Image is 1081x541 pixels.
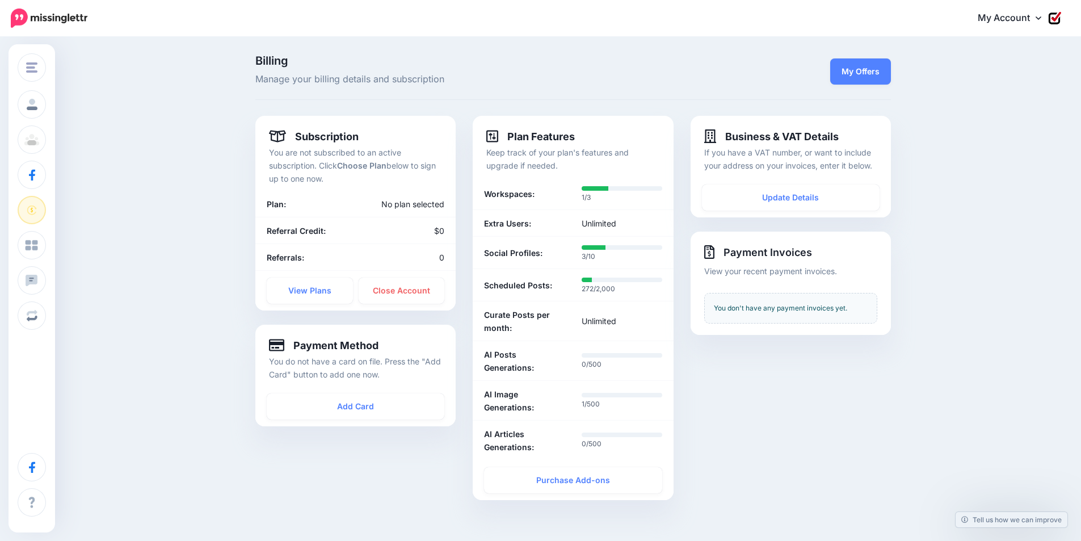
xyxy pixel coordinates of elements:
[11,9,87,28] img: Missinglettr
[704,146,877,172] p: If you have a VAT number, or want to include your address on your invoices, enter it below.
[269,146,442,185] p: You are not subscribed to an active subscription. Click below to sign up to one now.
[359,278,445,304] a: Close Account
[704,265,877,278] p: View your recent payment invoices.
[704,245,877,259] h4: Payment Invoices
[484,217,531,230] b: Extra Users:
[582,251,662,262] p: 3/10
[830,58,891,85] a: My Offers
[484,388,565,414] b: AI Image Generations:
[573,308,671,334] div: Unlimited
[582,192,662,203] p: 1/3
[255,72,674,87] span: Manage your billing details and subscription
[702,184,880,211] a: Update Details
[255,55,674,66] span: Billing
[269,129,359,143] h4: Subscription
[26,62,37,73] img: menu.png
[704,129,839,143] h4: Business & VAT Details
[267,278,353,304] a: View Plans
[582,359,662,370] p: 0/500
[956,512,1067,527] a: Tell us how we can improve
[323,198,453,211] div: No plan selected
[267,226,326,236] b: Referral Credit:
[486,129,575,143] h4: Plan Features
[486,146,659,172] p: Keep track of your plan's features and upgrade if needed.
[484,467,662,493] a: Purchase Add-ons
[356,224,453,237] div: $0
[966,5,1064,32] a: My Account
[484,246,542,259] b: Social Profiles:
[267,253,304,262] b: Referrals:
[704,293,877,324] div: You don't have any payment invoices yet.
[269,338,378,352] h4: Payment Method
[269,355,442,381] p: You do not have a card on file. Press the "Add Card" button to add one now.
[439,253,444,262] span: 0
[484,348,565,374] b: AI Posts Generations:
[337,161,386,170] b: Choose Plan
[484,427,565,454] b: AI Articles Generations:
[267,199,286,209] b: Plan:
[582,438,662,450] p: 0/500
[582,399,662,410] p: 1/500
[484,279,552,292] b: Scheduled Posts:
[582,283,662,295] p: 272/2,000
[484,308,565,334] b: Curate Posts per month:
[484,187,535,200] b: Workspaces:
[573,217,671,230] div: Unlimited
[267,393,444,420] a: Add Card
